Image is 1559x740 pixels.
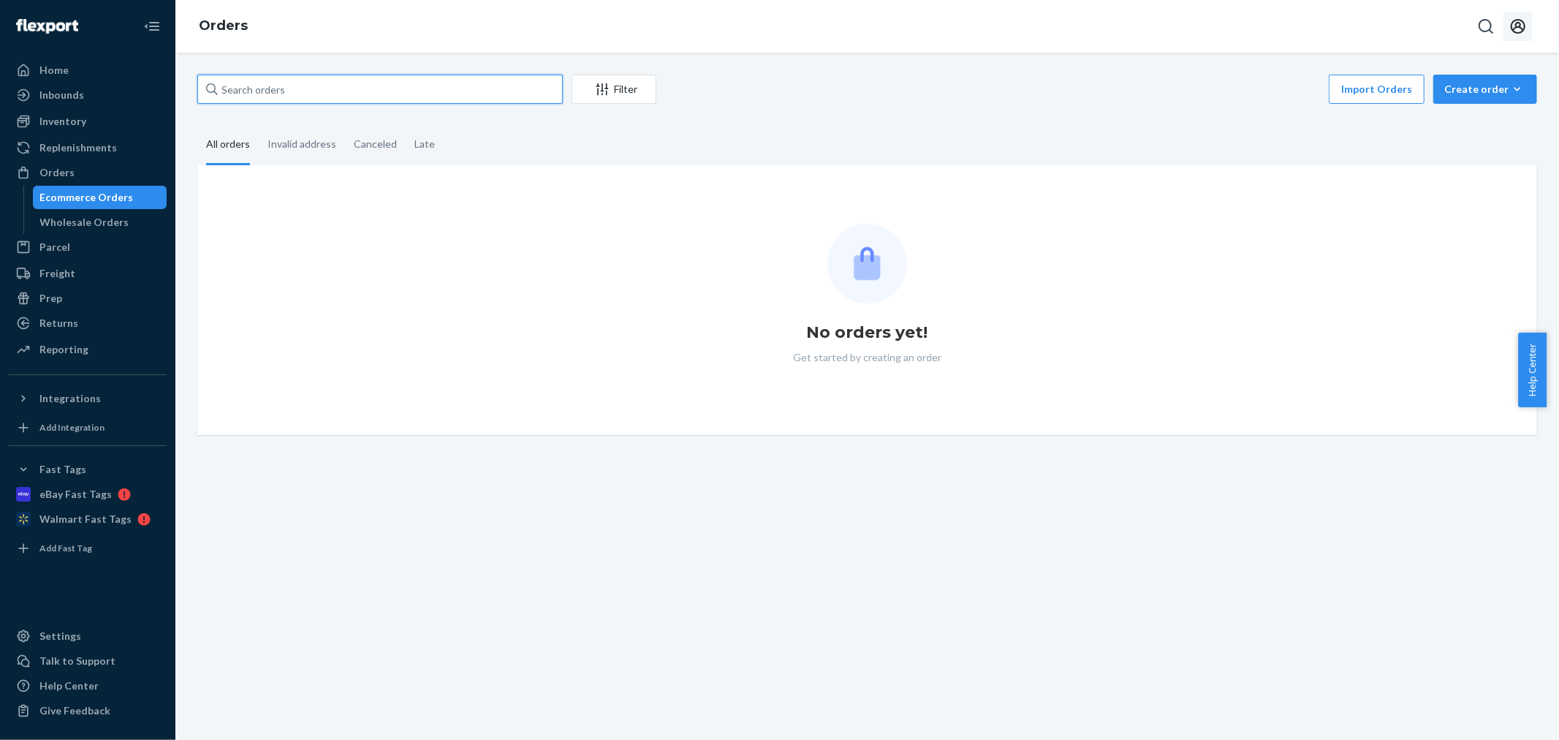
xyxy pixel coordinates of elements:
div: Home [39,63,69,78]
div: Give Feedback [39,703,110,718]
a: Help Center [9,674,167,698]
a: Returns [9,312,167,335]
div: Orders [39,165,75,180]
a: Wholesale Orders [33,211,167,234]
div: Talk to Support [39,654,115,668]
div: Replenishments [39,140,117,155]
div: Parcel [39,240,70,254]
button: Import Orders [1329,75,1425,104]
button: Integrations [9,387,167,410]
a: Parcel [9,235,167,259]
div: eBay Fast Tags [39,487,112,502]
div: All orders [206,125,250,165]
input: Search orders [197,75,563,104]
div: Add Fast Tag [39,542,92,554]
div: Canceled [354,125,397,163]
a: Add Integration [9,416,167,439]
div: Settings [39,629,81,643]
button: Give Feedback [9,699,167,722]
a: Talk to Support [9,649,167,673]
button: Open Search Box [1471,12,1501,41]
div: Inventory [39,114,86,129]
button: Filter [572,75,656,104]
button: Open account menu [1503,12,1533,41]
a: Inventory [9,110,167,133]
img: Empty list [827,224,907,303]
div: Add Integration [39,421,105,434]
button: Fast Tags [9,458,167,481]
a: Add Fast Tag [9,537,167,560]
div: Inbounds [39,88,84,102]
a: Orders [199,18,248,34]
a: eBay Fast Tags [9,483,167,506]
img: Flexport logo [16,19,78,34]
div: Filter [572,82,656,97]
div: Integrations [39,391,101,406]
div: Ecommerce Orders [40,190,134,205]
div: Reporting [39,342,88,357]
h1: No orders yet! [807,321,928,344]
p: Get started by creating an order [793,350,941,365]
a: Home [9,58,167,82]
div: Help Center [39,679,99,693]
div: Late [414,125,435,163]
a: Inbounds [9,83,167,107]
div: Walmart Fast Tags [39,512,132,526]
div: Invalid address [268,125,336,163]
button: Help Center [1518,333,1547,407]
a: Replenishments [9,136,167,159]
button: Create order [1433,75,1537,104]
a: Walmart Fast Tags [9,507,167,531]
div: Wholesale Orders [40,215,129,230]
a: Orders [9,161,167,184]
a: Prep [9,287,167,310]
a: Ecommerce Orders [33,186,167,209]
div: Freight [39,266,75,281]
a: Freight [9,262,167,285]
button: Close Navigation [137,12,167,41]
div: Returns [39,316,78,331]
a: Settings [9,624,167,648]
ol: breadcrumbs [187,5,259,48]
div: Create order [1444,82,1526,97]
div: Prep [39,291,62,306]
div: Fast Tags [39,462,86,477]
a: Reporting [9,338,167,361]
